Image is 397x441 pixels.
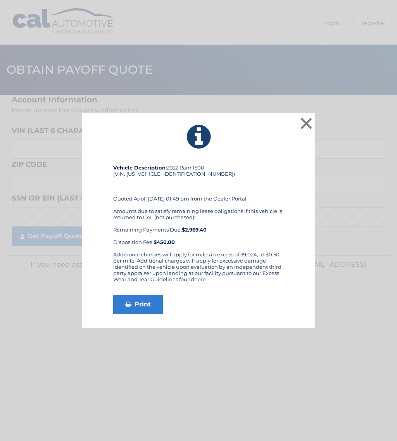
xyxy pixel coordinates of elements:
[113,251,284,289] div: Additional charges will apply for miles in excess of 39,024, at $0.50 per mile. Additional charge...
[299,116,314,131] button: ×
[194,276,206,282] a: here
[113,164,284,251] div: 2022 Ram 1500 (VIN: [US_VEHICLE_IDENTIFICATION_NUMBER]) Quoted As of: [DATE] 01:49 pm from the De...
[113,208,284,245] div: Amounts due to satisfy remaining lease obligations if this vehicle is returned to CAL (not purcha...
[113,164,167,171] strong: Vehicle Description:
[154,239,175,245] strong: $450.00
[113,295,163,314] a: Print
[182,227,207,233] b: $2,969.40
